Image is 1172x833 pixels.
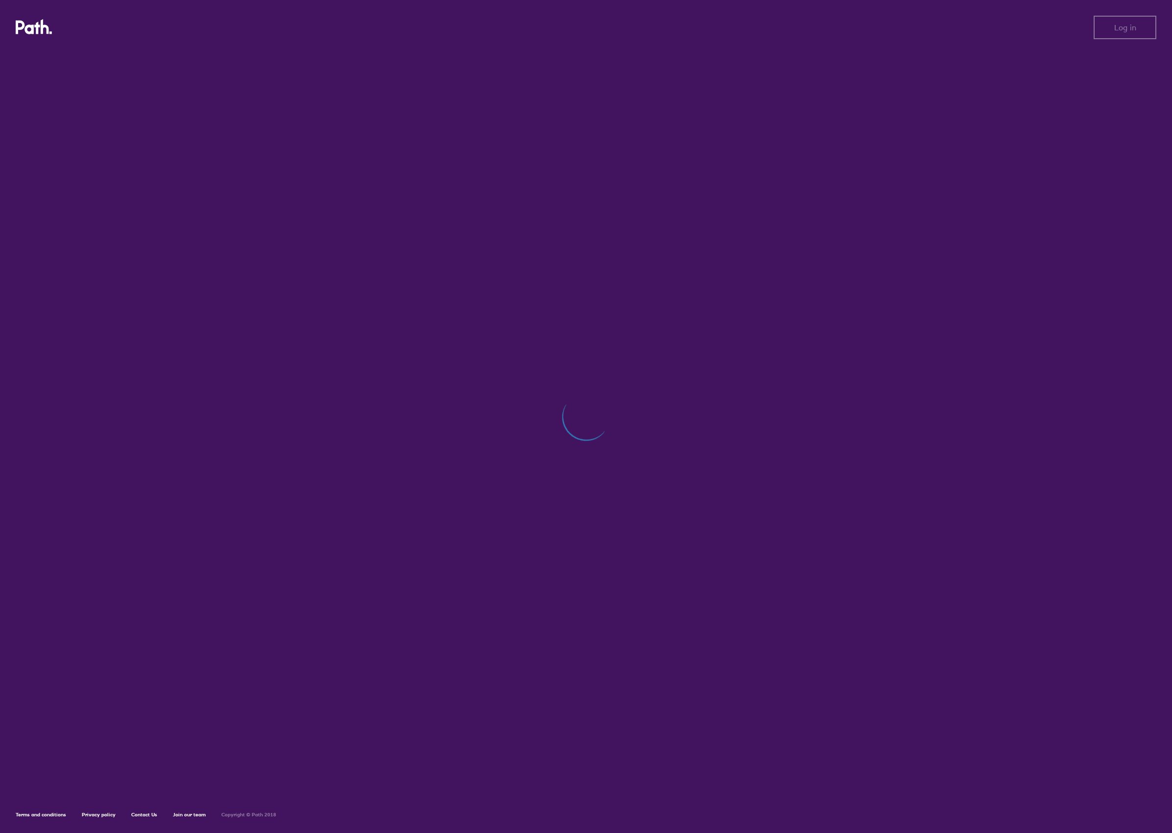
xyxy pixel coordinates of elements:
a: Terms and conditions [16,811,66,818]
span: Log in [1114,23,1136,32]
h6: Copyright © Path 2018 [221,812,276,818]
a: Join our team [173,811,206,818]
a: Contact Us [131,811,157,818]
a: Privacy policy [82,811,116,818]
button: Log in [1094,16,1156,39]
